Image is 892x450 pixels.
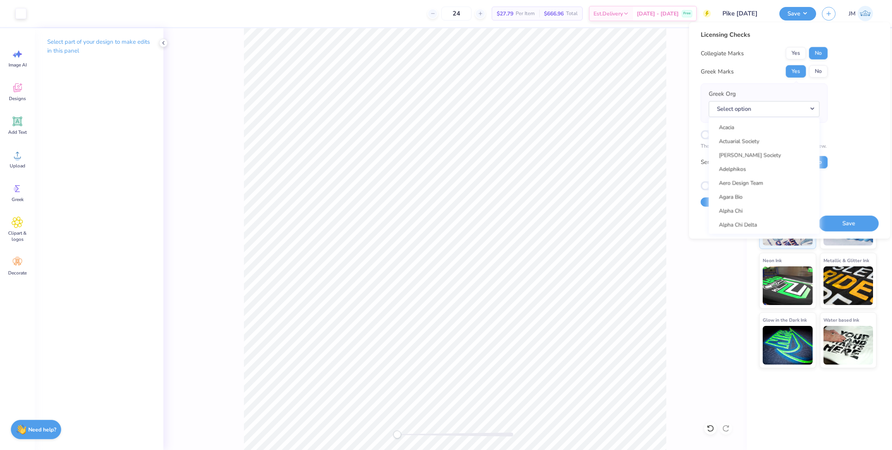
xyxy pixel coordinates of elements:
p: Select part of your design to make edits in this panel [47,37,151,55]
button: Save [819,215,879,231]
a: JM [845,6,877,21]
span: Neon Ink [763,256,782,264]
a: Agara Bio [712,190,817,203]
span: Clipart & logos [5,230,30,242]
span: Designs [9,95,26,102]
span: $27.79 [497,10,513,18]
span: Image AI [9,62,27,68]
span: Greek [12,196,24,203]
p: The changes are too minor to warrant an Affinity review. [701,143,828,150]
button: Select option [709,101,820,117]
a: Aero Design Team [712,176,817,189]
button: No [809,156,828,168]
input: Untitled Design [717,6,774,21]
span: Upload [10,163,25,169]
span: Decorate [8,270,27,276]
a: Alpha Chi [712,204,817,217]
img: Neon Ink [763,266,813,305]
button: Save [779,7,816,20]
div: Send a Copy to Client [701,158,757,167]
span: Glow in the Dark Ink [763,316,807,324]
span: Free [683,11,691,16]
button: No [809,47,828,60]
a: Alpha Chi Delta [712,218,817,231]
button: Yes [786,47,806,60]
span: [DATE] - [DATE] [637,10,679,18]
a: Alpha Chi Omega [712,232,817,245]
div: Greek Marks [701,67,734,76]
a: Adelphikos [712,162,817,175]
span: Total [566,10,578,18]
img: Metallic & Glitter Ink [823,266,873,305]
strong: Need help? [28,426,56,433]
img: Water based Ink [823,326,873,365]
input: – – [441,7,472,20]
div: Select option [709,118,820,234]
label: Greek Org [709,90,736,99]
div: Licensing Checks [701,30,828,39]
a: Acacia [712,121,817,133]
span: Water based Ink [823,316,859,324]
button: No [809,65,828,78]
img: John Michael Binayas [858,6,873,21]
span: Metallic & Glitter Ink [823,256,869,264]
div: Accessibility label [393,431,401,438]
div: Collegiate Marks [701,49,744,58]
a: [PERSON_NAME] Society [712,148,817,161]
img: Glow in the Dark Ink [763,326,813,365]
span: Est. Delivery [594,10,623,18]
span: JM [849,9,856,18]
a: Actuarial Society [712,135,817,147]
span: Per Item [516,10,535,18]
span: Add Text [8,129,27,135]
button: Yes [786,65,806,78]
span: $666.96 [544,10,564,18]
